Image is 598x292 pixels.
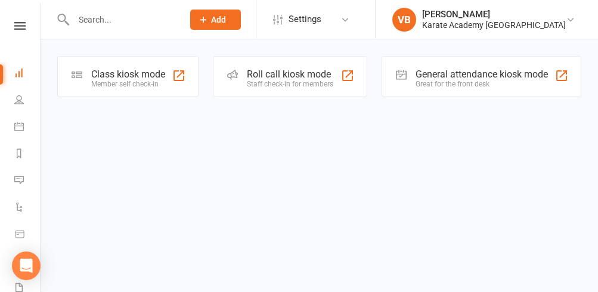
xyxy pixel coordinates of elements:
div: General attendance kiosk mode [416,69,548,80]
a: Reports [14,141,41,168]
input: Search... [70,11,175,28]
a: People [14,88,41,114]
div: Great for the front desk [416,80,548,88]
div: [PERSON_NAME] [422,9,566,20]
div: Class kiosk mode [91,69,165,80]
span: Add [211,15,226,24]
a: Calendar [14,114,41,141]
div: Member self check-in [91,80,165,88]
div: Roll call kiosk mode [247,69,333,80]
button: Add [190,10,241,30]
div: Karate Academy [GEOGRAPHIC_DATA] [422,20,566,30]
div: Open Intercom Messenger [12,251,41,280]
div: VB [392,8,416,32]
div: Staff check-in for members [247,80,333,88]
a: Product Sales [14,222,41,248]
span: Settings [289,6,321,33]
a: Dashboard [14,61,41,88]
